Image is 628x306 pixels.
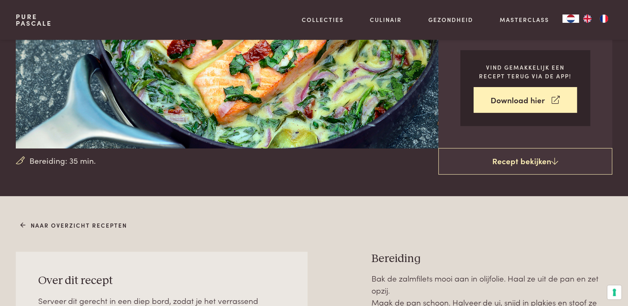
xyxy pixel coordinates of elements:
span: Bereiding: 35 min. [29,155,96,167]
a: NL [562,15,579,23]
a: EN [579,15,596,23]
a: Gezondheid [428,15,473,24]
a: Masterclass [500,15,549,24]
a: Culinair [370,15,402,24]
button: Uw voorkeuren voor toestemming voor trackingtechnologieën [607,285,621,299]
aside: Language selected: Nederlands [562,15,612,23]
div: Language [562,15,579,23]
a: Collecties [302,15,344,24]
p: Vind gemakkelijk een recept terug via de app! [474,63,577,80]
a: Recept bekijken [438,148,612,175]
a: PurePascale [16,13,52,27]
a: FR [596,15,612,23]
h3: Bereiding [371,252,612,266]
ul: Language list [579,15,612,23]
a: Naar overzicht recepten [20,221,127,230]
a: Download hier [474,87,577,113]
h3: Over dit recept [38,274,286,288]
